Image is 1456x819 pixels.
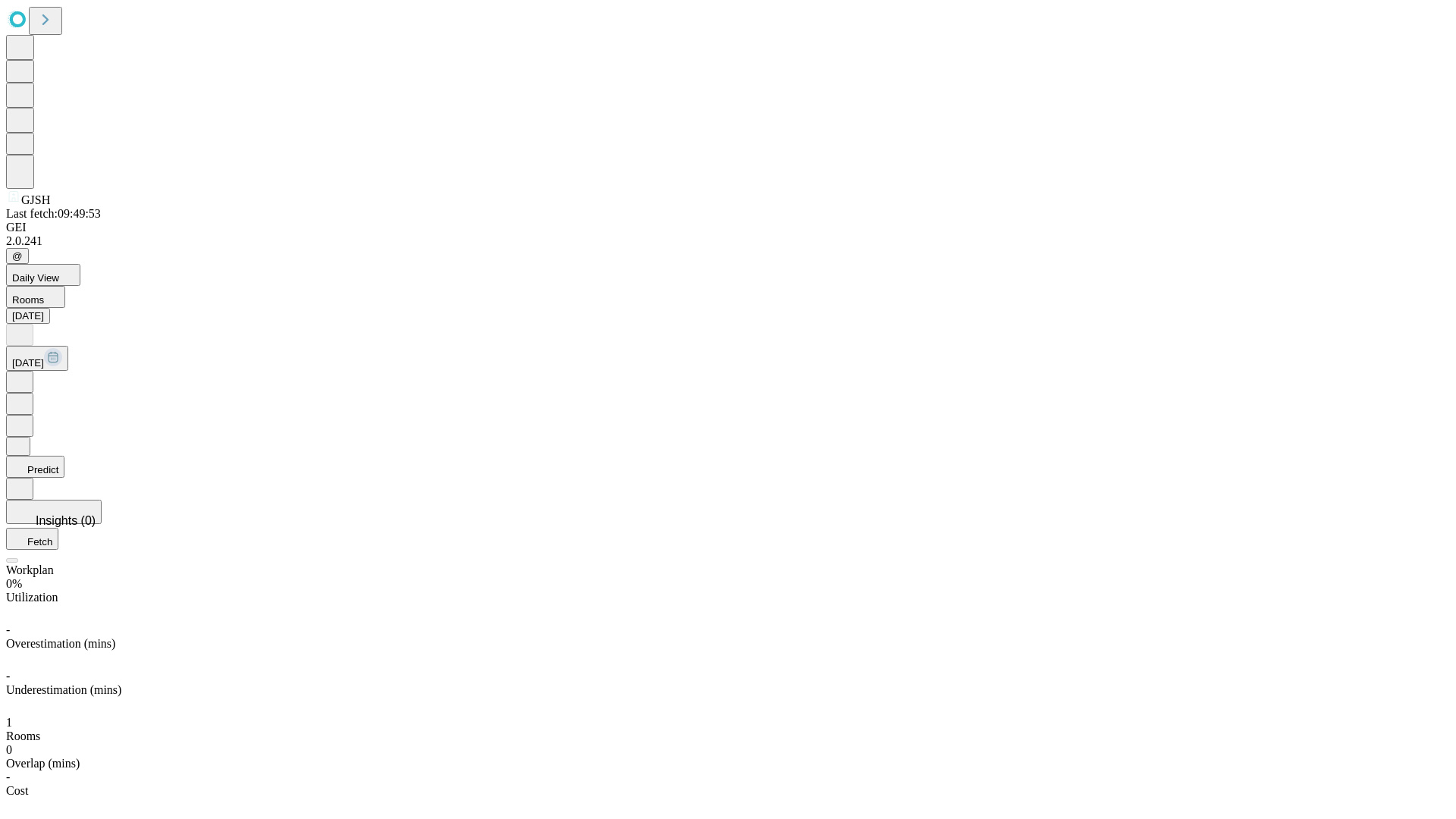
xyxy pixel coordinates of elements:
[6,286,65,308] button: Rooms
[12,357,44,369] span: [DATE]
[21,193,50,206] span: GJSH
[6,346,68,371] button: [DATE]
[6,770,10,783] span: -
[6,248,29,264] button: @
[6,577,22,590] span: 0%
[6,207,101,220] span: Last fetch: 09:49:53
[6,757,80,770] span: Overlap (mins)
[6,500,102,524] button: Insights (0)
[6,591,58,604] span: Utilization
[6,563,54,576] span: Workplan
[6,623,10,636] span: -
[6,743,12,756] span: 0
[12,250,23,262] span: @
[12,272,59,284] span: Daily View
[6,716,12,729] span: 1
[6,528,58,550] button: Fetch
[6,456,64,478] button: Predict
[6,784,28,797] span: Cost
[36,514,96,527] span: Insights (0)
[6,670,10,682] span: -
[6,730,40,742] span: Rooms
[6,264,80,286] button: Daily View
[6,683,121,696] span: Underestimation (mins)
[6,221,1450,234] div: GEI
[12,294,44,306] span: Rooms
[6,308,50,324] button: [DATE]
[6,234,1450,248] div: 2.0.241
[6,637,115,650] span: Overestimation (mins)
